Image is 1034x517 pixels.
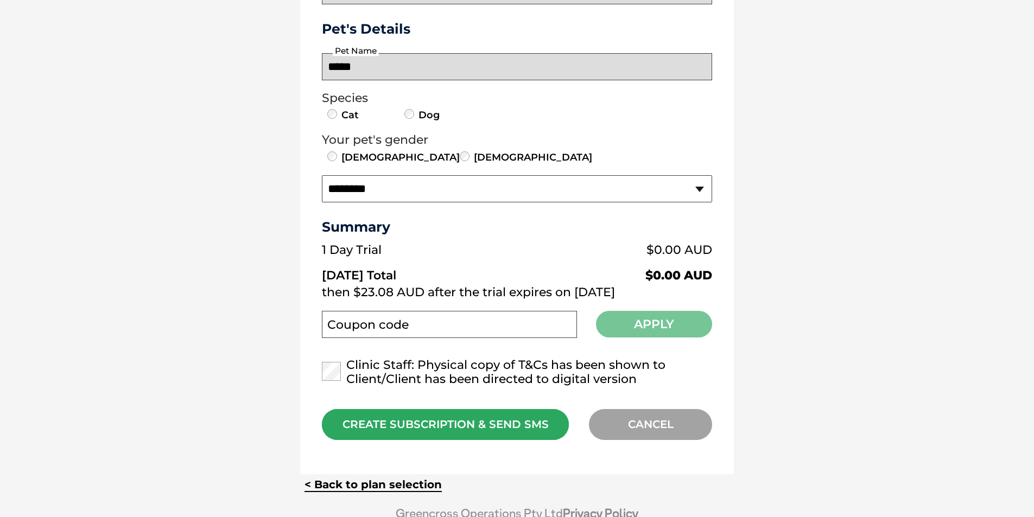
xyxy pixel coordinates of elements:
[527,240,712,260] td: $0.00 AUD
[322,260,527,283] td: [DATE] Total
[318,21,716,37] h3: Pet's Details
[322,219,712,235] h3: Summary
[589,409,712,440] div: CANCEL
[322,240,527,260] td: 1 Day Trial
[305,478,442,492] a: < Back to plan selection
[322,362,341,381] input: Clinic Staff: Physical copy of T&Cs has been shown to Client/Client has been directed to digital ...
[322,283,712,302] td: then $23.08 AUD after the trial expires on [DATE]
[322,409,569,440] div: CREATE SUBSCRIPTION & SEND SMS
[322,91,712,105] legend: Species
[327,318,409,332] label: Coupon code
[527,260,712,283] td: $0.00 AUD
[596,311,712,337] button: Apply
[322,358,712,386] label: Clinic Staff: Physical copy of T&Cs has been shown to Client/Client has been directed to digital ...
[322,133,712,147] legend: Your pet's gender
